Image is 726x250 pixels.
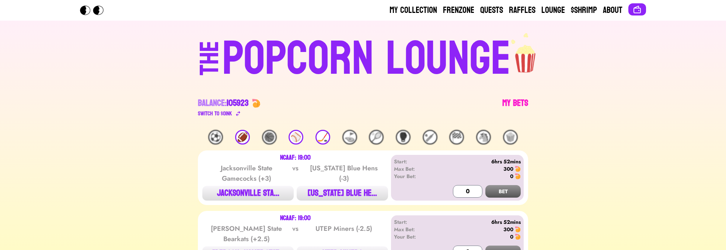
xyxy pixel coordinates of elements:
[291,163,300,184] div: vs
[209,223,284,244] div: [PERSON_NAME] State Bearkats (+2.5)
[423,130,437,145] div: 🏏
[394,226,436,233] div: Max Bet:
[198,109,232,118] div: Switch to $ OINK
[394,218,436,226] div: Start:
[503,130,518,145] div: 🍿
[297,186,388,201] button: [US_STATE] BLUE HE...
[509,4,535,16] a: Raffles
[515,226,521,232] img: 🍤
[280,215,311,221] div: NCAAF: 19:00
[291,223,300,244] div: vs
[515,173,521,179] img: 🍤
[262,130,277,145] div: 🏀
[541,4,565,16] a: Lounge
[476,130,491,145] div: 🐴
[307,223,381,244] div: UTEP Miners (-2.5)
[396,130,411,145] div: 🥊
[511,32,541,74] img: popcorn
[394,165,436,173] div: Max Bet:
[394,158,436,165] div: Start:
[198,97,249,109] div: Balance:
[315,130,330,145] div: 🏒
[571,4,597,16] a: $Shrimp
[436,218,521,226] div: 6hrs 52mins
[510,173,513,180] div: 0
[390,4,437,16] a: My Collection
[280,155,311,161] div: NCAAF: 19:00
[436,158,521,165] div: 6hrs 52mins
[209,163,284,184] div: Jacksonville State Gamecocks (+3)
[515,166,521,172] img: 🍤
[603,4,622,16] a: About
[394,173,436,180] div: Your Bet:
[289,130,303,145] div: ⚾️
[208,130,223,145] div: ⚽️
[342,130,357,145] div: ⛳️
[202,186,294,201] button: JACKSONVILLE STA...
[136,32,590,83] a: THEPOPCORN LOUNGEpopcorn
[503,226,513,233] div: 300
[449,130,464,145] div: 🏁
[80,6,109,15] img: Popcorn
[235,130,250,145] div: 🏈
[515,234,521,240] img: 🍤
[394,233,436,240] div: Your Bet:
[307,163,381,184] div: [US_STATE] Blue Hens (-3)
[252,99,261,108] img: 🍤
[369,130,384,145] div: 🎾
[227,95,249,111] span: 105923
[510,233,513,240] div: 0
[485,185,521,198] button: BET
[222,35,511,83] div: POPCORN LOUNGE
[503,165,513,173] div: 300
[633,5,642,14] img: Connect wallet
[502,97,528,118] a: My Bets
[196,41,223,90] div: THE
[480,4,503,16] a: Quests
[443,4,474,16] a: Frenzone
